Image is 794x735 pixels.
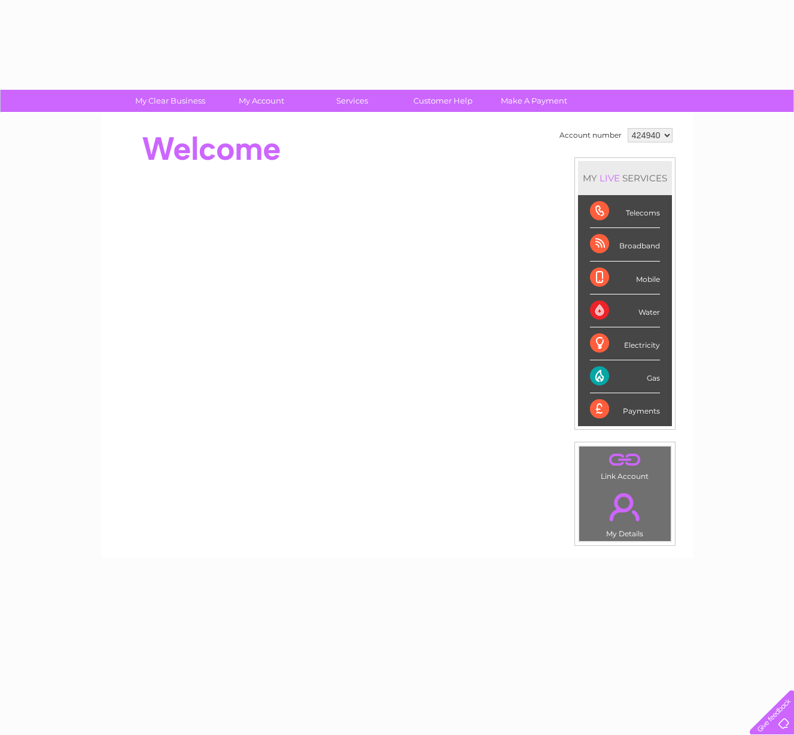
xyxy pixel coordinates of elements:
[582,449,668,470] a: .
[590,327,660,360] div: Electricity
[121,90,220,112] a: My Clear Business
[590,262,660,294] div: Mobile
[590,360,660,393] div: Gas
[579,483,671,542] td: My Details
[597,172,622,184] div: LIVE
[556,125,625,145] td: Account number
[303,90,401,112] a: Services
[394,90,492,112] a: Customer Help
[485,90,583,112] a: Make A Payment
[212,90,311,112] a: My Account
[590,294,660,327] div: Water
[590,228,660,261] div: Broadband
[579,446,671,484] td: Link Account
[578,161,672,195] div: MY SERVICES
[590,393,660,426] div: Payments
[590,195,660,228] div: Telecoms
[582,486,668,528] a: .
